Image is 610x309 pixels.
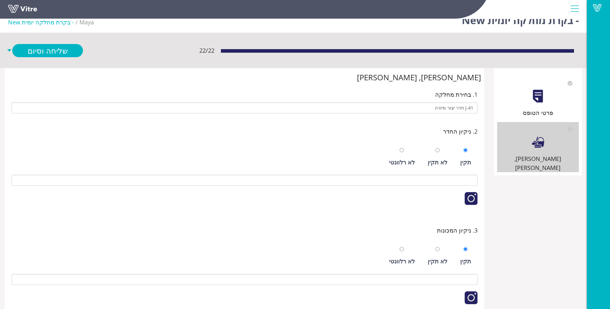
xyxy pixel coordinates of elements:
[8,71,481,84] div: [PERSON_NAME], [PERSON_NAME]
[389,257,415,266] div: לא רלוונטי
[8,18,79,27] li: - בקרת מחלקה יומית New
[199,46,214,55] span: 22 / 22
[389,158,415,167] div: לא רלוונטי
[460,257,471,266] div: תקין
[79,18,94,26] span: 246
[497,154,579,172] div: [PERSON_NAME], [PERSON_NAME]
[428,257,447,266] div: לא תקין
[6,44,12,57] span: caret-down
[428,158,447,167] div: לא תקין
[443,127,478,136] span: 2. ניקיון החדר
[435,90,478,99] span: 1. בחירת מחלקה
[437,226,478,235] span: 3. ניקיון המכונות
[460,158,471,167] div: תקין
[12,44,83,57] a: שליחה וסיום
[497,108,579,117] div: פרטי הטופס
